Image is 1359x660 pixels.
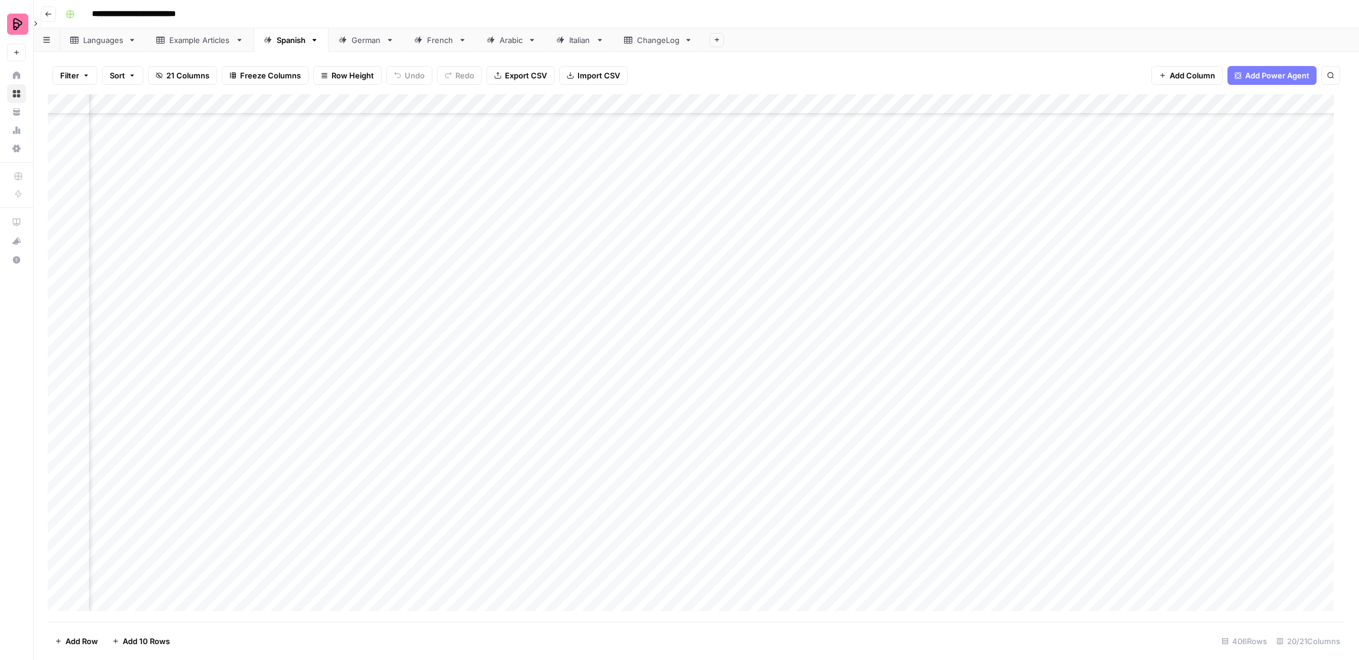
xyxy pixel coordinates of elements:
a: AirOps Academy [7,213,26,232]
a: Italian [546,28,614,52]
div: Arabic [500,34,523,46]
span: Sort [110,70,125,81]
div: Languages [83,34,123,46]
button: Filter [52,66,97,85]
div: 406 Rows [1217,632,1272,651]
a: Usage [7,121,26,140]
a: Browse [7,84,26,103]
button: Export CSV [487,66,554,85]
div: Italian [569,34,591,46]
span: Export CSV [505,70,547,81]
a: Home [7,66,26,85]
a: Spanish [254,28,329,52]
span: Freeze Columns [240,70,301,81]
button: 21 Columns [148,66,217,85]
a: French [404,28,477,52]
div: German [352,34,381,46]
span: Row Height [331,70,374,81]
button: Add Power Agent [1227,66,1317,85]
div: What's new? [8,232,25,250]
div: Spanish [277,34,306,46]
div: Example Articles [169,34,231,46]
a: Example Articles [146,28,254,52]
button: What's new? [7,232,26,250]
span: Undo [405,70,425,81]
a: German [329,28,404,52]
button: Redo [437,66,482,85]
button: Undo [386,66,432,85]
button: Workspace: Preply [7,9,26,39]
button: Row Height [313,66,382,85]
button: Add Row [48,632,105,651]
a: ChangeLog [614,28,703,52]
button: Add Column [1151,66,1223,85]
a: Arabic [477,28,546,52]
img: Preply Logo [7,14,28,35]
button: Add 10 Rows [105,632,177,651]
a: Languages [60,28,146,52]
span: Add 10 Rows [123,635,170,647]
span: Add Column [1170,70,1215,81]
button: Freeze Columns [222,66,308,85]
button: Import CSV [559,66,628,85]
a: Your Data [7,103,26,121]
span: 21 Columns [166,70,209,81]
span: Filter [60,70,79,81]
a: Settings [7,139,26,158]
div: 20/21 Columns [1272,632,1345,651]
span: Import CSV [577,70,620,81]
span: Add Row [65,635,98,647]
button: Help + Support [7,250,26,269]
span: Add Power Agent [1245,70,1309,81]
span: Redo [455,70,474,81]
div: French [427,34,454,46]
button: Sort [102,66,143,85]
div: ChangeLog [637,34,679,46]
